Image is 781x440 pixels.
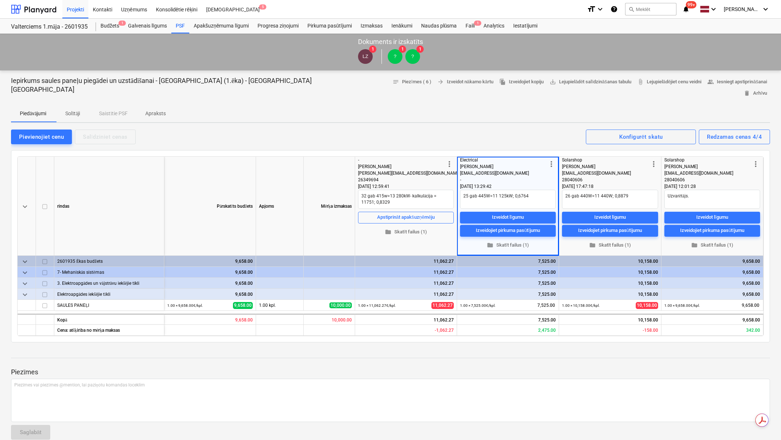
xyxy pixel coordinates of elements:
div: 2601935 Ēkas budžets [57,256,161,266]
a: Analytics [479,19,509,33]
span: 1 [416,46,424,53]
a: Apakšuzņēmuma līgumi [189,19,253,33]
button: Skatīt failus (1) [664,240,760,251]
div: [DATE] 13:29:42 [460,183,556,190]
div: [PERSON_NAME] [358,163,445,170]
span: keyboard_arrow_down [21,290,29,299]
div: Solarshop [664,157,751,163]
button: Izveidot līgumu [460,212,556,223]
span: 11,062.27 [431,302,454,309]
span: 10,000.00 [329,302,352,308]
p: Dokuments ir izskatīts [358,37,423,46]
textarea: Uzvarētājs. [664,190,760,209]
button: Izveidojiet pirkuma pasūtījumu [460,225,556,237]
button: Izveidojiet pirkuma pasūtījumu [562,225,658,237]
div: Faili [461,19,479,33]
div: 11,062.27 [358,267,454,278]
span: 1 [118,21,126,26]
span: people_alt [707,79,714,85]
div: 10,158.00 [562,267,658,278]
span: 7,525.00 [537,302,556,309]
span: keyboard_arrow_down [21,257,29,266]
div: Izveidojiet pirkuma pasūtījumu [578,227,642,235]
p: Piezīmes [11,368,770,377]
a: Izmaksas [356,19,387,33]
span: [EMAIL_ADDRESS][DOMAIN_NAME] [562,171,631,176]
span: Paredzamā rentabilitāte - iesniegts piedāvājums salīdzinājumā ar mērķa cenu [538,328,556,333]
small: 1.00 × 10,158.00€ / kpl. [562,303,600,308]
span: 10,158.00 [636,302,658,309]
p: Apraksts [145,110,166,117]
div: 28040606 [664,177,751,183]
div: 11,062.27 [355,314,457,325]
button: Skatīt failus (1) [460,240,556,251]
small: 1.00 × 7,525.00€ / kpl. [460,303,496,308]
span: ? [394,54,396,59]
span: search [628,6,634,12]
span: Paredzamā rentabilitāte - iesniegts piedāvājums salīdzinājumā ar mērķa cenu [746,328,760,333]
span: Paredzamā rentabilitāte - iesniegts piedāvājums salīdzinājumā ar mērķa cenu [643,328,658,333]
button: Konfigurēt skatu [586,130,696,144]
div: Iestatījumi [509,19,542,33]
small: 1.00 × 11,062.27€ / kpl. [358,303,396,308]
div: Galvenais līgums [124,19,171,33]
textarea: 25 gab 445W=11 125kW; 0,6764 [460,190,556,209]
div: Cena: atšķirība no mērķa maksas [54,325,164,336]
div: 10,158.00 [562,256,658,267]
button: Skatīt failus (1) [562,240,658,251]
div: 7,525.00 [460,278,556,289]
button: Izveidojiet pirkuma pasūtījumu [664,225,760,237]
span: Lejupielādēt salīdzināšanas tabulu [550,78,631,86]
span: Skatīt failus (1) [463,241,553,250]
small: 1.00 × 9,658.00€ / kpl. [167,303,203,308]
div: 7,525.00 [460,267,556,278]
span: LZ [362,54,368,59]
span: attach_file [637,79,644,85]
a: Progresa ziņojumi [253,19,303,33]
div: Pirkuma pasūtījumi [303,19,356,33]
div: SAULES PANEĻI [57,300,161,310]
span: 5 [259,4,266,10]
div: Kopā [54,314,164,325]
div: rindas [54,157,164,256]
div: 9,658.00 [664,256,760,267]
div: Izveidojiet pirkuma pasūtījumu [680,227,744,235]
button: Redzamas cenas 4/4 [699,130,770,144]
span: delete [744,90,750,97]
div: 9,658.00 [664,267,760,278]
iframe: Chat Widget [744,405,781,440]
a: PSF [171,19,189,33]
div: 9,658.00 [661,314,763,325]
div: Apjoms [256,157,304,256]
span: folder [385,229,391,235]
div: Izveidot līgumu [594,214,626,222]
div: 9,658.00 [167,278,253,289]
div: 7,525.00 [457,314,559,325]
button: Arhīvu [741,88,770,99]
button: Iesniegt apstiprināšanai [704,76,770,88]
div: 10,000.00 [304,314,355,325]
div: 11,062.27 [358,256,454,267]
div: 10,158.00 [562,289,658,300]
div: ? [405,49,420,64]
span: ? [411,54,414,59]
div: 11,062.27 [358,289,454,300]
div: Electrical [460,157,547,163]
div: 28040606 [562,177,649,183]
span: Arhīvu [744,89,767,98]
button: Izveidot līgumu [562,212,658,223]
div: [PERSON_NAME] [664,163,751,170]
div: Valterciems 1.māja - 2601935 [11,23,87,31]
span: 9,658.00 [741,302,760,309]
span: notes [393,79,399,85]
button: Izveidot nākamo kārtu [434,76,496,88]
span: keyboard_arrow_down [21,268,29,277]
div: [PERSON_NAME] [460,163,547,170]
div: ? [388,49,402,64]
div: Pārskatīts budžets [164,157,256,256]
div: 9,658.00 [167,289,253,300]
span: 1 [369,46,376,53]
